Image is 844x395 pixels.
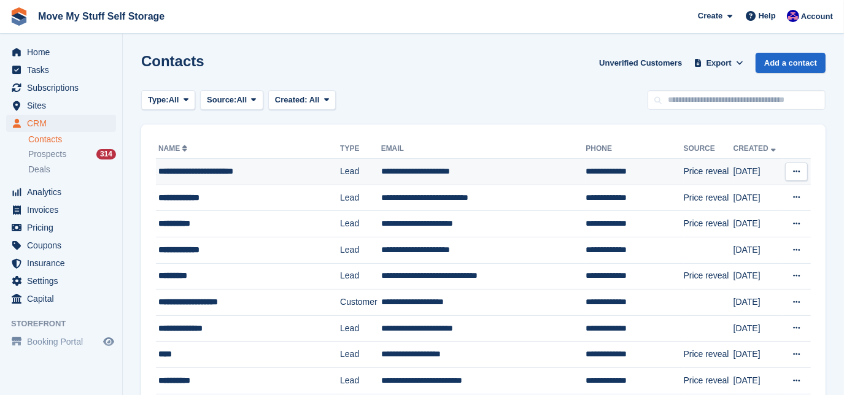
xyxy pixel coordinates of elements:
[6,79,116,96] a: menu
[141,53,204,69] h1: Contacts
[33,6,169,26] a: Move My Stuff Self Storage
[27,219,101,236] span: Pricing
[734,367,783,394] td: [DATE]
[27,79,101,96] span: Subscriptions
[340,290,381,316] td: Customer
[684,185,734,211] td: Price reveal
[340,315,381,342] td: Lead
[734,315,783,342] td: [DATE]
[6,237,116,254] a: menu
[6,333,116,350] a: menu
[586,139,683,159] th: Phone
[340,237,381,263] td: Lead
[734,211,783,237] td: [DATE]
[6,61,116,79] a: menu
[340,139,381,159] th: Type
[684,367,734,394] td: Price reveal
[734,342,783,368] td: [DATE]
[28,148,116,161] a: Prospects 314
[340,159,381,185] td: Lead
[27,61,101,79] span: Tasks
[734,263,783,290] td: [DATE]
[340,342,381,368] td: Lead
[759,10,776,22] span: Help
[381,139,586,159] th: Email
[6,290,116,307] a: menu
[801,10,833,23] span: Account
[27,255,101,272] span: Insurance
[340,263,381,290] td: Lead
[200,90,263,110] button: Source: All
[27,290,101,307] span: Capital
[275,95,308,104] span: Created:
[10,7,28,26] img: stora-icon-8386f47178a22dfd0bd8f6a31ec36ba5ce8667c1dd55bd0f319d3a0aa187defe.svg
[6,201,116,218] a: menu
[684,211,734,237] td: Price reveal
[27,183,101,201] span: Analytics
[28,163,116,176] a: Deals
[237,94,247,106] span: All
[734,290,783,316] td: [DATE]
[684,139,734,159] th: Source
[101,334,116,349] a: Preview store
[6,255,116,272] a: menu
[698,10,722,22] span: Create
[684,263,734,290] td: Price reveal
[27,333,101,350] span: Booking Portal
[734,144,778,153] a: Created
[27,44,101,61] span: Home
[96,149,116,159] div: 314
[27,237,101,254] span: Coupons
[141,90,195,110] button: Type: All
[268,90,336,110] button: Created: All
[169,94,179,106] span: All
[684,342,734,368] td: Price reveal
[28,164,50,175] span: Deals
[6,219,116,236] a: menu
[6,115,116,132] a: menu
[684,159,734,185] td: Price reveal
[340,367,381,394] td: Lead
[207,94,236,106] span: Source:
[309,95,320,104] span: All
[734,185,783,211] td: [DATE]
[28,134,116,145] a: Contacts
[707,57,732,69] span: Export
[11,318,122,330] span: Storefront
[756,53,826,73] a: Add a contact
[692,53,746,73] button: Export
[27,201,101,218] span: Invoices
[27,272,101,290] span: Settings
[6,44,116,61] a: menu
[6,183,116,201] a: menu
[594,53,687,73] a: Unverified Customers
[787,10,799,22] img: Jade Whetnall
[6,272,116,290] a: menu
[27,97,101,114] span: Sites
[28,148,66,160] span: Prospects
[340,185,381,211] td: Lead
[734,237,783,263] td: [DATE]
[734,159,783,185] td: [DATE]
[158,144,190,153] a: Name
[6,97,116,114] a: menu
[340,211,381,237] td: Lead
[148,94,169,106] span: Type:
[27,115,101,132] span: CRM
